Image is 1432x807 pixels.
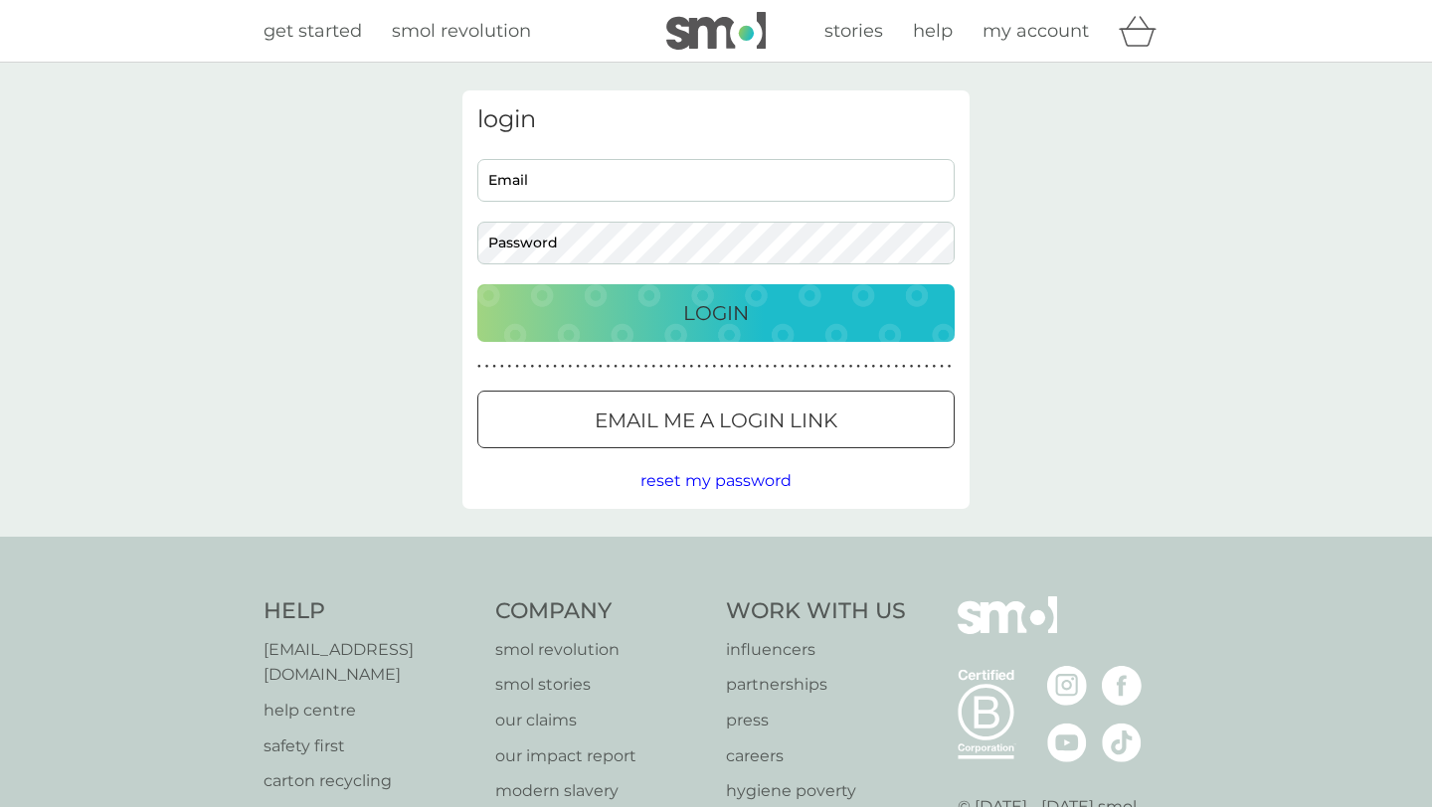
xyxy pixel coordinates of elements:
[958,596,1057,664] img: smol
[495,708,707,733] a: our claims
[726,778,906,804] a: hygiene poverty
[824,17,883,46] a: stories
[683,297,749,329] p: Login
[712,362,716,372] p: ●
[264,17,362,46] a: get started
[726,672,906,698] a: partnerships
[726,596,906,627] h4: Work With Us
[849,362,853,372] p: ●
[264,596,475,627] h4: Help
[538,362,542,372] p: ●
[781,362,785,372] p: ●
[887,362,891,372] p: ●
[595,404,837,436] p: Email me a login link
[690,362,694,372] p: ●
[751,362,755,372] p: ●
[659,362,663,372] p: ●
[720,362,724,372] p: ●
[477,105,955,134] h3: login
[640,471,792,490] span: reset my password
[553,362,557,372] p: ●
[856,362,860,372] p: ●
[674,362,678,372] p: ●
[584,362,588,372] p: ●
[264,637,475,688] a: [EMAIL_ADDRESS][DOMAIN_NAME]
[666,12,766,50] img: smol
[492,362,496,372] p: ●
[804,362,807,372] p: ●
[726,637,906,663] a: influencers
[766,362,770,372] p: ●
[983,17,1089,46] a: my account
[599,362,603,372] p: ●
[644,362,648,372] p: ●
[622,362,626,372] p: ●
[933,362,937,372] p: ●
[495,672,707,698] a: smol stories
[392,17,531,46] a: smol revolution
[917,362,921,372] p: ●
[1047,666,1087,706] img: visit the smol Instagram page
[894,362,898,372] p: ●
[607,362,611,372] p: ●
[811,362,815,372] p: ●
[735,362,739,372] p: ●
[864,362,868,372] p: ●
[477,362,481,372] p: ●
[651,362,655,372] p: ●
[477,391,955,448] button: Email me a login link
[705,362,709,372] p: ●
[477,284,955,342] button: Login
[824,20,883,42] span: stories
[872,362,876,372] p: ●
[902,362,906,372] p: ●
[640,468,792,494] button: reset my password
[841,362,845,372] p: ●
[264,698,475,724] p: help centre
[530,362,534,372] p: ●
[264,20,362,42] span: get started
[948,362,952,372] p: ●
[1119,11,1168,51] div: basket
[264,768,475,794] a: carton recycling
[1102,666,1142,706] img: visit the smol Facebook page
[392,20,531,42] span: smol revolution
[796,362,800,372] p: ●
[758,362,762,372] p: ●
[576,362,580,372] p: ●
[569,362,573,372] p: ●
[773,362,777,372] p: ●
[561,362,565,372] p: ●
[508,362,512,372] p: ●
[682,362,686,372] p: ●
[983,20,1089,42] span: my account
[500,362,504,372] p: ●
[726,743,906,769] a: careers
[789,362,793,372] p: ●
[833,362,837,372] p: ●
[743,362,747,372] p: ●
[264,733,475,759] a: safety first
[1047,723,1087,762] img: visit the smol Youtube page
[495,743,707,769] a: our impact report
[636,362,640,372] p: ●
[726,708,906,733] a: press
[913,20,953,42] span: help
[523,362,527,372] p: ●
[485,362,489,372] p: ●
[818,362,822,372] p: ●
[591,362,595,372] p: ●
[913,17,953,46] a: help
[697,362,701,372] p: ●
[1102,723,1142,762] img: visit the smol Tiktok page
